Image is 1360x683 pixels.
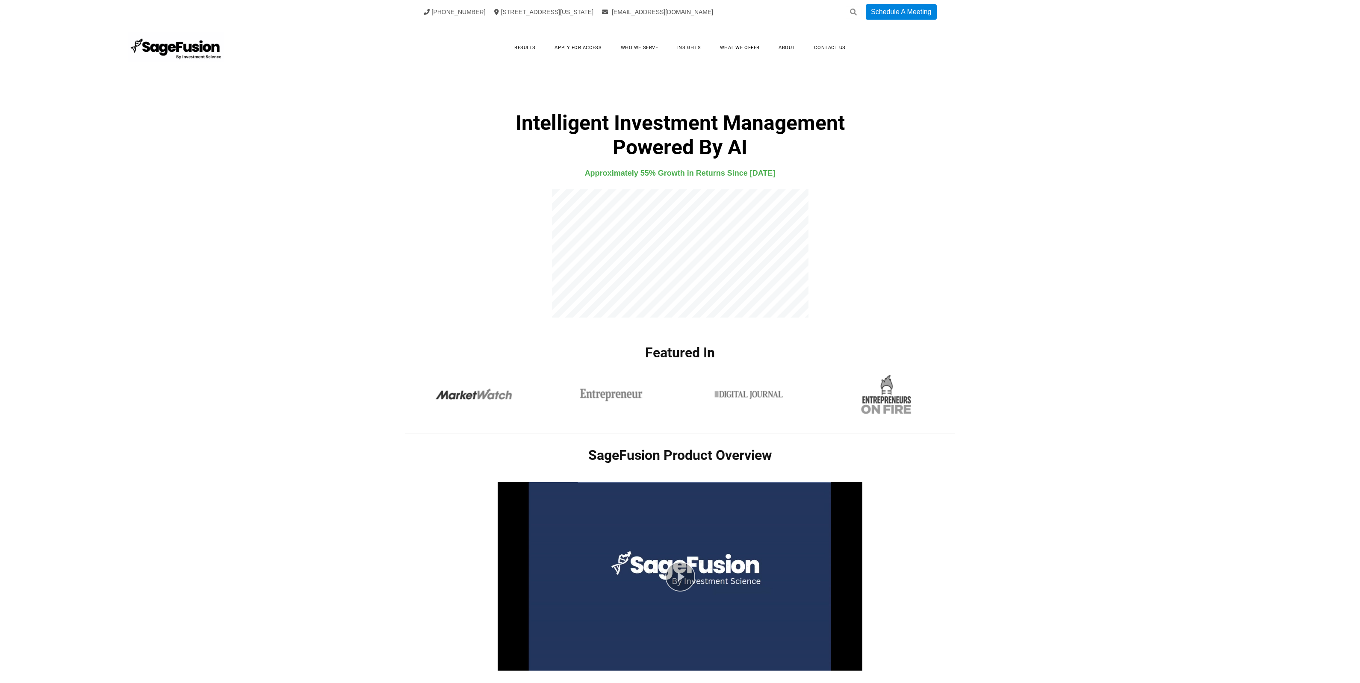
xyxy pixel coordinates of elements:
[866,4,936,20] a: Schedule A Meeting
[546,41,610,54] a: Apply for Access
[570,374,652,416] img: -67ab9be7b8539.png
[506,41,544,54] a: Results
[612,41,667,54] a: Who We Serve
[770,41,804,54] a: About
[405,447,955,463] h1: SageFusion Product Overview
[708,374,790,416] img: -67ab9bf163f6b.png
[424,9,486,15] a: [PHONE_NUMBER]
[711,41,768,54] a: What We Offer
[494,9,594,15] a: [STREET_ADDRESS][US_STATE]
[405,167,955,180] h4: Approximately 55% Growth in Returns Since [DATE]
[405,111,955,159] h1: Intelligent Investment Management
[669,41,709,54] a: Insights
[805,41,854,54] a: Contact Us
[848,374,925,416] img: -67ab9bfe99e34.png
[433,374,515,416] img: -67ab9bd27d9ef.png
[602,9,713,15] a: [EMAIL_ADDRESS][DOMAIN_NAME]
[128,32,224,62] img: SageFusion | Intelligent Investment Management
[405,344,955,374] h1: Featured In
[613,135,747,159] b: Powered By AI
